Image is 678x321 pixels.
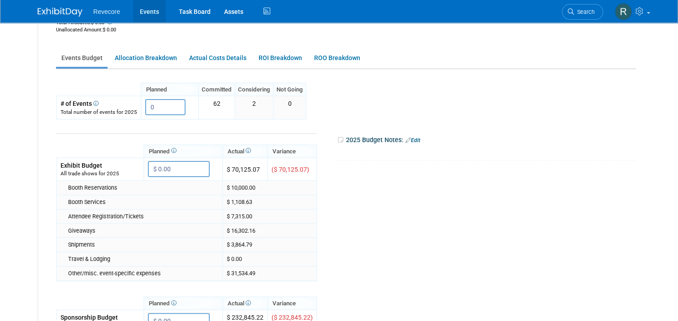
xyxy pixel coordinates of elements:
[60,170,140,178] div: All trade shows for 2025
[562,4,603,20] a: Search
[109,49,182,67] a: Allocation Breakdown
[68,198,219,206] div: Booth Services
[223,145,268,158] th: Actual
[273,83,306,96] th: Not Going
[406,137,420,143] a: Edit
[60,161,140,170] div: Exhibit Budget
[68,241,219,249] div: Shipments
[253,49,307,67] a: ROI Breakdown
[235,96,273,119] td: 2
[144,145,223,158] th: Planned
[68,213,219,221] div: Attendee Registration/Tickets
[272,314,313,321] span: ($ 232,845.22)
[223,209,317,224] td: $ 7,315.00
[223,224,317,238] td: $ 16,302.16
[223,266,317,281] td: $ 31,534.49
[223,158,268,181] td: $ 70,125.07
[223,195,317,209] td: $ 1,108.63
[223,252,317,266] td: $ 0.00
[184,49,251,67] a: Actual Costs Details
[337,133,635,147] div: 2025 Budget Notes:
[68,269,219,278] div: Other/misc. event-specific expenses
[574,9,595,15] span: Search
[615,3,632,20] img: Rachael Sires
[272,166,309,173] span: ($ 70,125.07)
[268,297,317,310] th: Variance
[273,96,306,119] td: 0
[199,96,235,119] td: 62
[141,83,199,96] th: Planned
[235,83,273,96] th: Considering
[56,27,101,33] span: Unallocated Amount
[103,27,116,33] span: $ 0.00
[68,255,219,263] div: Travel & Lodging
[309,49,365,67] a: ROO Breakdown
[144,297,223,310] th: Planned
[56,49,108,67] a: Events Budget
[268,145,317,158] th: Variance
[60,99,137,108] div: # of Events
[223,297,268,310] th: Actual
[223,238,317,252] td: $ 3,864.79
[38,8,82,17] img: ExhibitDay
[199,83,235,96] th: Committed
[223,181,317,195] td: $ 10,000.00
[93,8,120,15] span: Revecore
[68,184,219,192] div: Booth Reservations
[60,108,137,116] div: Total number of events for 2025
[56,26,143,34] div: :
[68,227,219,235] div: Giveaways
